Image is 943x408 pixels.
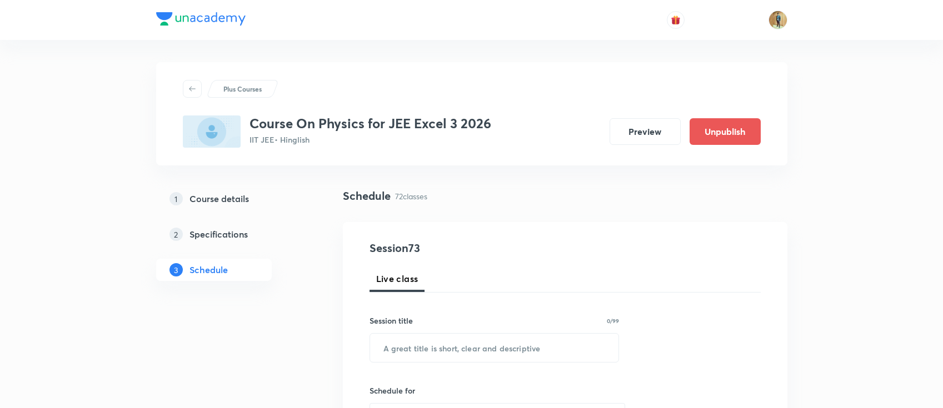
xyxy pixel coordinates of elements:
button: Unpublish [690,118,761,145]
p: 2 [169,228,183,241]
p: 3 [169,263,183,276]
h5: Schedule [189,263,228,276]
h3: Course On Physics for JEE Excel 3 2026 [250,115,491,132]
h4: Session 73 [370,240,572,256]
img: 6182260C-90BB-4A06-AE84-D9195C7E9BBA_plus.png [183,115,241,148]
h5: Specifications [189,228,248,241]
p: 72 classes [395,190,427,202]
h5: Course details [189,192,249,205]
h6: Schedule for [370,385,620,396]
img: avatar [671,15,681,25]
button: Preview [610,118,681,145]
p: Plus Courses [223,84,262,94]
h4: Schedule [343,188,391,204]
a: 1Course details [156,188,307,210]
a: Company Logo [156,12,246,28]
button: avatar [667,11,685,29]
p: IIT JEE • Hinglish [250,134,491,145]
img: Prashant Dewda [769,11,787,29]
img: Company Logo [156,12,246,26]
h6: Session title [370,315,413,326]
span: Live class [376,272,418,285]
input: A great title is short, clear and descriptive [370,334,619,362]
p: 1 [169,192,183,205]
a: 2Specifications [156,223,307,245]
p: 0/99 [607,318,619,324]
